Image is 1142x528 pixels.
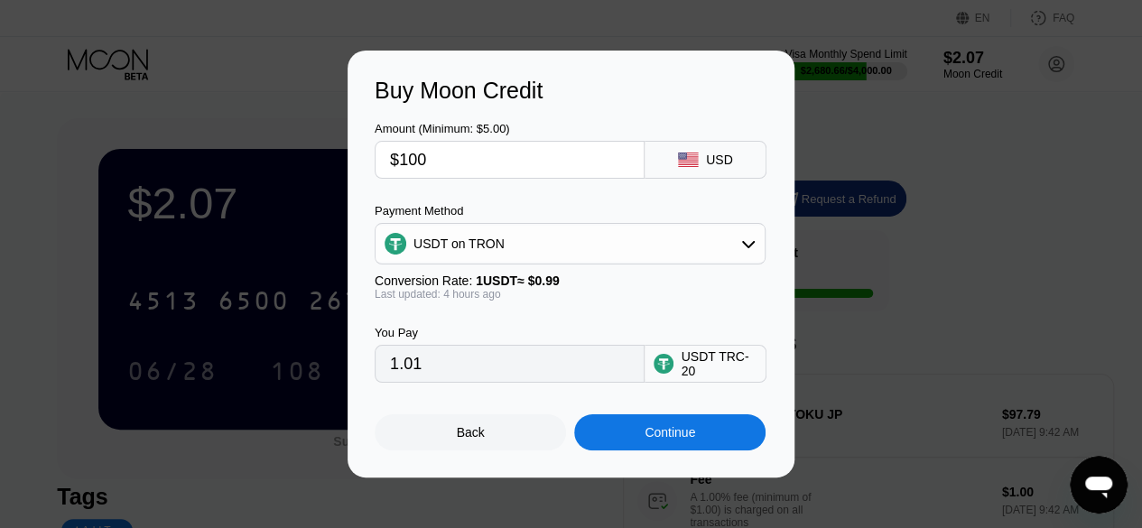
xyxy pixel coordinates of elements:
[375,326,645,339] div: You Pay
[413,236,505,251] div: USDT on TRON
[476,273,560,288] span: 1 USDT ≈ $0.99
[574,414,766,450] div: Continue
[1070,456,1128,514] iframe: Button to launch messaging window
[375,78,767,104] div: Buy Moon Credit
[645,425,695,440] div: Continue
[457,425,485,440] div: Back
[375,204,766,218] div: Payment Method
[390,142,629,178] input: $0.00
[706,153,733,167] div: USD
[681,349,757,378] div: USDT TRC-20
[375,288,766,301] div: Last updated: 4 hours ago
[375,273,766,288] div: Conversion Rate:
[375,122,645,135] div: Amount (Minimum: $5.00)
[375,414,566,450] div: Back
[376,226,765,262] div: USDT on TRON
